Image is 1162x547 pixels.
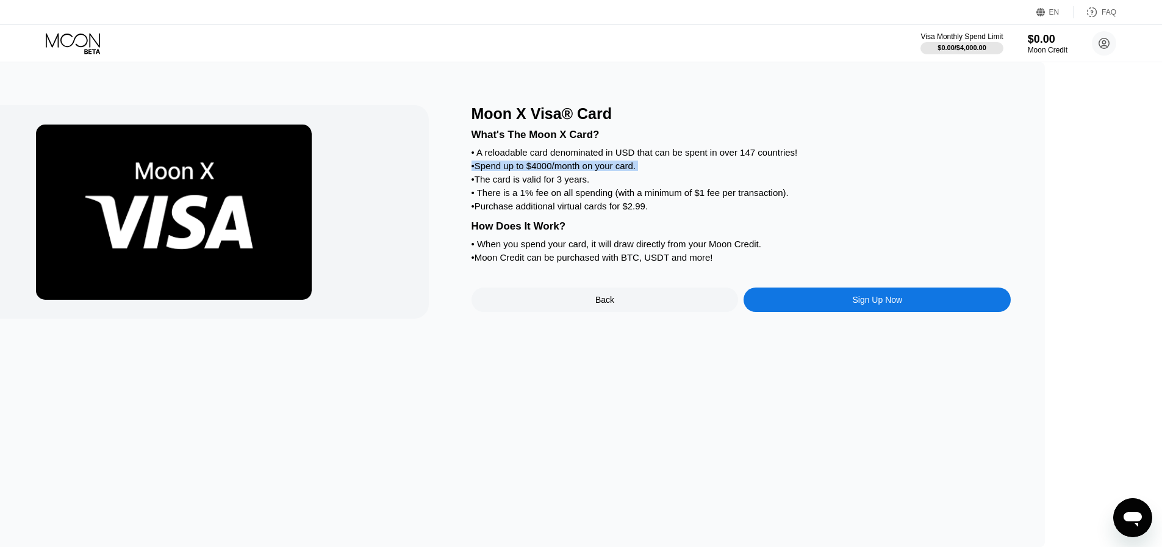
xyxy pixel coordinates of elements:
div: Visa Monthly Spend Limit [920,32,1003,41]
div: Moon Credit [1028,46,1067,54]
div: What's The Moon X Card? [472,129,1011,141]
div: Sign Up Now [744,288,1011,312]
div: Back [472,288,739,312]
div: Sign Up Now [852,295,902,305]
div: • There is a 1% fee on all spending (with a minimum of $1 fee per transaction). [472,187,1011,198]
div: $0.00 [1028,33,1067,46]
div: $0.00 / $4,000.00 [938,44,986,51]
div: FAQ [1074,6,1116,18]
div: Visa Monthly Spend Limit$0.00/$4,000.00 [920,32,1003,54]
div: EN [1036,6,1074,18]
div: How Does It Work? [472,220,1011,233]
div: • Purchase additional virtual cards for $2.99. [472,201,1011,211]
iframe: Button to launch messaging window [1113,498,1152,537]
div: • Spend up to $4000/month on your card. [472,161,1011,171]
div: EN [1049,8,1060,16]
div: • When you spend your card, it will draw directly from your Moon Credit. [472,239,1011,249]
div: • The card is valid for 3 years. [472,174,1011,184]
div: FAQ [1102,8,1116,16]
div: Back [595,295,614,305]
div: • A reloadable card denominated in USD that can be spent in over 147 countries! [472,147,1011,158]
div: • Moon Credit can be purchased with BTC, USDT and more! [472,252,1011,263]
div: Moon X Visa® Card [472,105,1011,123]
div: $0.00Moon Credit [1028,33,1067,54]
